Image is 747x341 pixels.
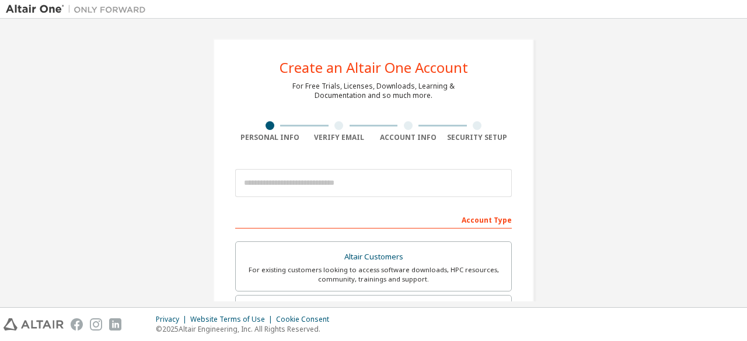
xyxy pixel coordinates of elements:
[292,82,455,100] div: For Free Trials, Licenses, Downloads, Learning & Documentation and so much more.
[71,318,83,331] img: facebook.svg
[4,318,64,331] img: altair_logo.svg
[109,318,121,331] img: linkedin.svg
[90,318,102,331] img: instagram.svg
[235,133,305,142] div: Personal Info
[373,133,443,142] div: Account Info
[443,133,512,142] div: Security Setup
[6,3,152,15] img: Altair One
[190,315,276,324] div: Website Terms of Use
[156,324,336,334] p: © 2025 Altair Engineering, Inc. All Rights Reserved.
[235,210,512,228] div: Account Type
[243,265,504,284] div: For existing customers looking to access software downloads, HPC resources, community, trainings ...
[156,315,190,324] div: Privacy
[243,249,504,265] div: Altair Customers
[276,315,336,324] div: Cookie Consent
[280,61,468,75] div: Create an Altair One Account
[305,133,374,142] div: Verify Email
